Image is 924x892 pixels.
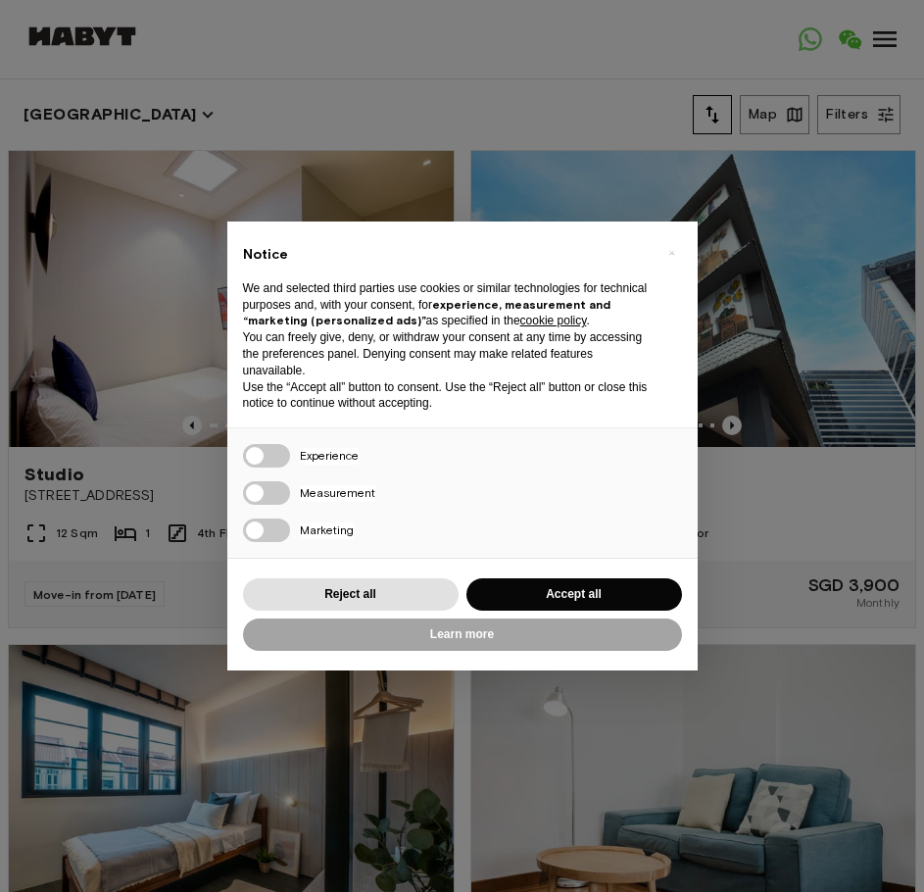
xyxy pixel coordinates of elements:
span: Measurement [300,485,375,502]
strong: experience, measurement and “marketing (personalized ads)” [243,297,610,328]
button: Accept all [466,578,682,611]
p: You can freely give, deny, or withdraw your consent at any time by accessing the preferences pane... [243,329,651,378]
p: We and selected third parties use cookies or similar technologies for technical purposes and, wit... [243,280,651,329]
span: × [668,241,675,265]
h2: Notice [243,245,651,265]
a: cookie policy [520,314,587,327]
p: Use the “Accept all” button to consent. Use the “Reject all” button or close this notice to conti... [243,379,651,413]
span: Experience [300,448,359,465]
span: Marketing [300,522,354,539]
button: Learn more [243,619,682,651]
button: Reject all [243,578,459,611]
button: Close this notice [657,237,688,269]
